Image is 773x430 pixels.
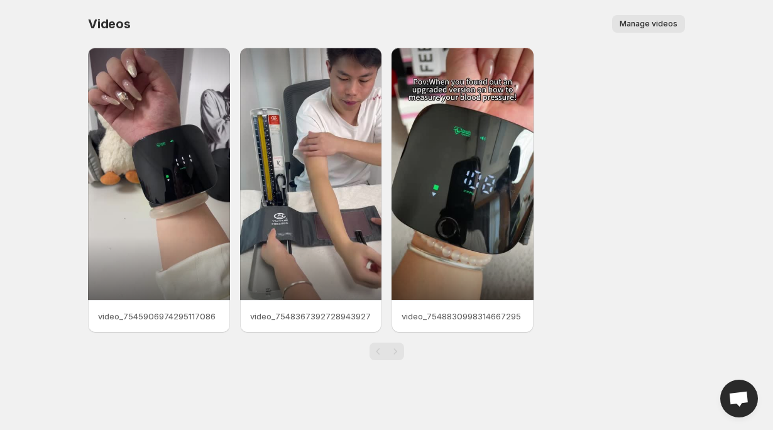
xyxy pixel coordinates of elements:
[88,16,131,31] span: Videos
[612,15,685,33] button: Manage videos
[720,380,758,417] div: Open chat
[250,310,372,322] p: video_7548367392728943927
[402,310,524,322] p: video_7548830998314667295
[98,310,220,322] p: video_7545906974295117086
[620,19,677,29] span: Manage videos
[370,343,404,360] nav: Pagination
